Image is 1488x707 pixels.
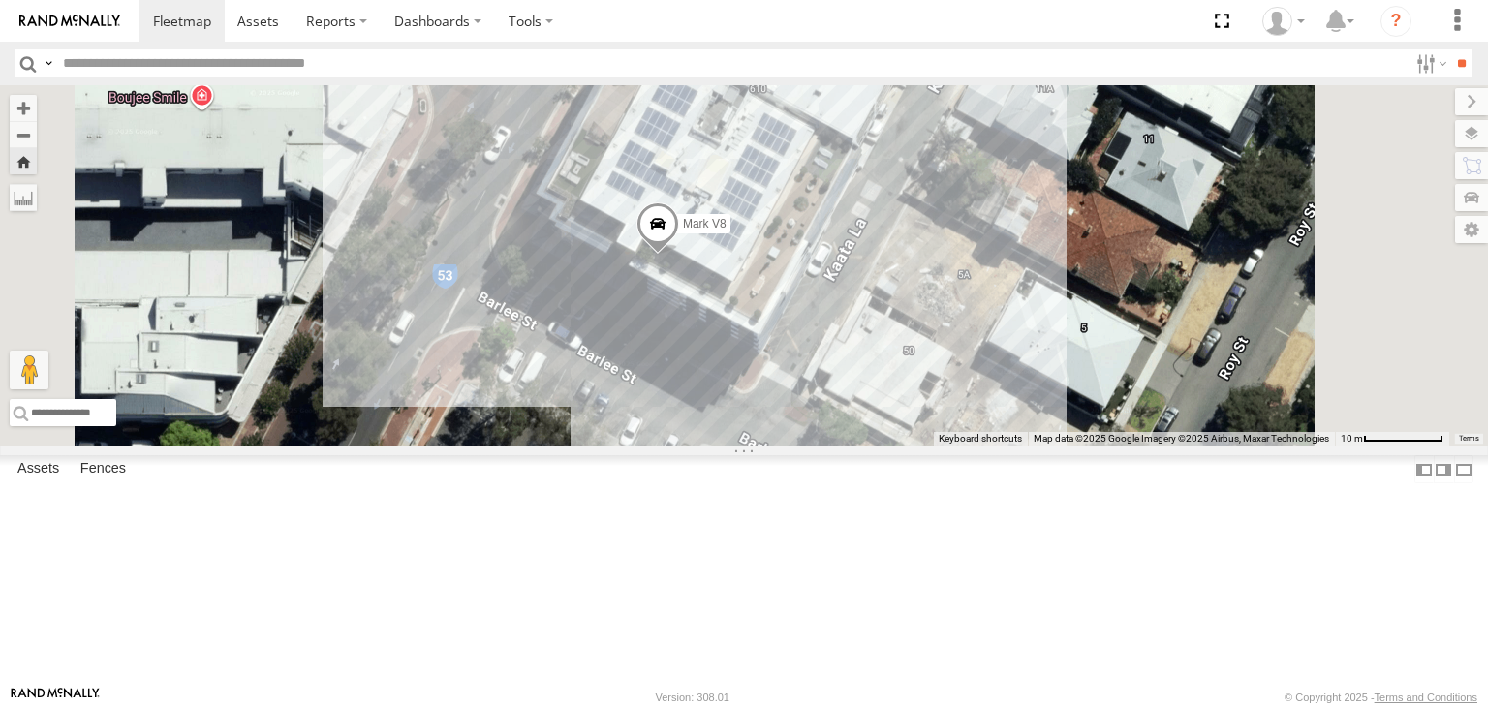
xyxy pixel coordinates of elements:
a: Visit our Website [11,688,100,707]
a: Terms (opens in new tab) [1459,435,1479,443]
a: Terms and Conditions [1375,692,1477,703]
img: rand-logo.svg [19,15,120,28]
label: Map Settings [1455,216,1488,243]
div: Grainge Ryall [1255,7,1312,36]
label: Assets [8,456,69,483]
label: Search Filter Options [1409,49,1450,77]
label: Search Query [41,49,56,77]
button: Zoom in [10,95,37,121]
label: Hide Summary Table [1454,455,1473,483]
button: Keyboard shortcuts [939,432,1022,446]
label: Dock Summary Table to the Left [1414,455,1434,483]
div: © Copyright 2025 - [1285,692,1477,703]
span: Mark V8 [683,217,727,231]
div: Version: 308.01 [656,692,729,703]
span: 10 m [1341,433,1363,444]
i: ? [1380,6,1411,37]
button: Zoom Home [10,148,37,174]
label: Fences [71,456,136,483]
button: Map scale: 10 m per 79 pixels [1335,432,1449,446]
button: Drag Pegman onto the map to open Street View [10,351,48,389]
label: Measure [10,184,37,211]
label: Dock Summary Table to the Right [1434,455,1453,483]
span: Map data ©2025 Google Imagery ©2025 Airbus, Maxar Technologies [1034,433,1329,444]
button: Zoom out [10,121,37,148]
